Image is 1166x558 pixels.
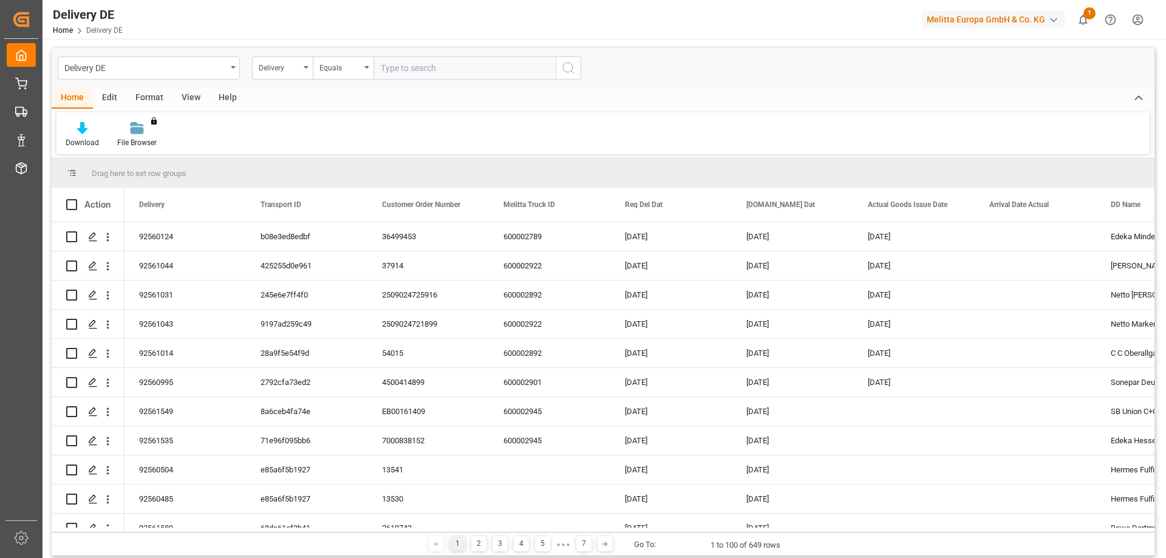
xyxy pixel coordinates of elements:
[732,339,853,367] div: [DATE]
[124,222,246,251] div: 92560124
[503,200,555,209] span: Melitta Truck ID
[610,455,732,484] div: [DATE]
[853,339,975,367] div: [DATE]
[853,368,975,396] div: [DATE]
[489,426,610,455] div: 600002945
[210,88,246,109] div: Help
[124,281,246,309] div: 92561031
[53,26,73,35] a: Home
[610,514,732,542] div: [DATE]
[576,536,592,551] div: 7
[711,539,780,551] div: 1 to 100 of 649 rows
[52,251,124,281] div: Press SPACE to select this row.
[367,514,489,542] div: 2619743
[367,368,489,396] div: 4500414899
[1069,6,1097,33] button: show 1 new notifications
[732,514,853,542] div: [DATE]
[489,368,610,396] div: 600002901
[246,426,367,455] div: 71e96f095bb6
[84,199,111,210] div: Action
[52,281,124,310] div: Press SPACE to select this row.
[493,536,508,551] div: 3
[1097,6,1124,33] button: Help Center
[489,222,610,251] div: 600002789
[610,426,732,455] div: [DATE]
[92,169,186,178] span: Drag here to set row groups
[367,281,489,309] div: 2509024725916
[610,222,732,251] div: [DATE]
[124,397,246,426] div: 92561549
[246,397,367,426] div: 8a6ceb4fa74e
[319,60,361,73] div: Equals
[252,56,313,80] button: open menu
[64,60,227,75] div: Delivery DE
[367,455,489,484] div: 13541
[367,251,489,280] div: 37914
[535,536,550,551] div: 5
[382,200,460,209] span: Customer Order Number
[471,536,486,551] div: 2
[367,339,489,367] div: 54015
[1111,200,1140,209] span: DD Name
[373,56,556,80] input: Type to search
[868,200,947,209] span: Actual Goods Issue Date
[124,310,246,338] div: 92561043
[246,368,367,396] div: 2792cfa73ed2
[732,426,853,455] div: [DATE]
[489,310,610,338] div: 600002922
[246,514,367,542] div: 68da61af3b41
[259,60,300,73] div: Delivery
[172,88,210,109] div: View
[634,539,656,551] div: Go To:
[124,339,246,367] div: 92561014
[52,310,124,339] div: Press SPACE to select this row.
[732,251,853,280] div: [DATE]
[52,455,124,485] div: Press SPACE to select this row.
[139,200,165,209] span: Delivery
[732,368,853,396] div: [DATE]
[367,426,489,455] div: 7000838152
[610,397,732,426] div: [DATE]
[124,455,246,484] div: 92560504
[989,200,1049,209] span: Arrival Date Actual
[853,281,975,309] div: [DATE]
[746,200,815,209] span: [DOMAIN_NAME] Dat
[367,310,489,338] div: 2509024721899
[489,397,610,426] div: 600002945
[261,200,301,209] span: Transport ID
[367,485,489,513] div: 13530
[556,540,570,549] div: ● ● ●
[610,310,732,338] div: [DATE]
[732,281,853,309] div: [DATE]
[246,310,367,338] div: 9197ad259c49
[52,397,124,426] div: Press SPACE to select this row.
[922,8,1069,31] button: Melitta Europa GmbH & Co. KG
[1083,7,1096,19] span: 1
[732,397,853,426] div: [DATE]
[489,251,610,280] div: 600002922
[732,310,853,338] div: [DATE]
[732,485,853,513] div: [DATE]
[124,368,246,396] div: 92560995
[489,281,610,309] div: 600002892
[52,339,124,368] div: Press SPACE to select this row.
[124,485,246,513] div: 92560485
[53,5,123,24] div: Delivery DE
[610,339,732,367] div: [DATE]
[610,251,732,280] div: [DATE]
[52,222,124,251] div: Press SPACE to select this row.
[625,200,663,209] span: Req Del Dat
[246,339,367,367] div: 28a9f5e54f9d
[52,485,124,514] div: Press SPACE to select this row.
[66,137,99,148] div: Download
[853,310,975,338] div: [DATE]
[246,485,367,513] div: e85a6f5b1927
[124,514,246,542] div: 92561589
[732,222,853,251] div: [DATE]
[514,536,529,551] div: 4
[93,88,126,109] div: Edit
[246,281,367,309] div: 245e6e7ff4f0
[610,281,732,309] div: [DATE]
[52,368,124,397] div: Press SPACE to select this row.
[58,56,240,80] button: open menu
